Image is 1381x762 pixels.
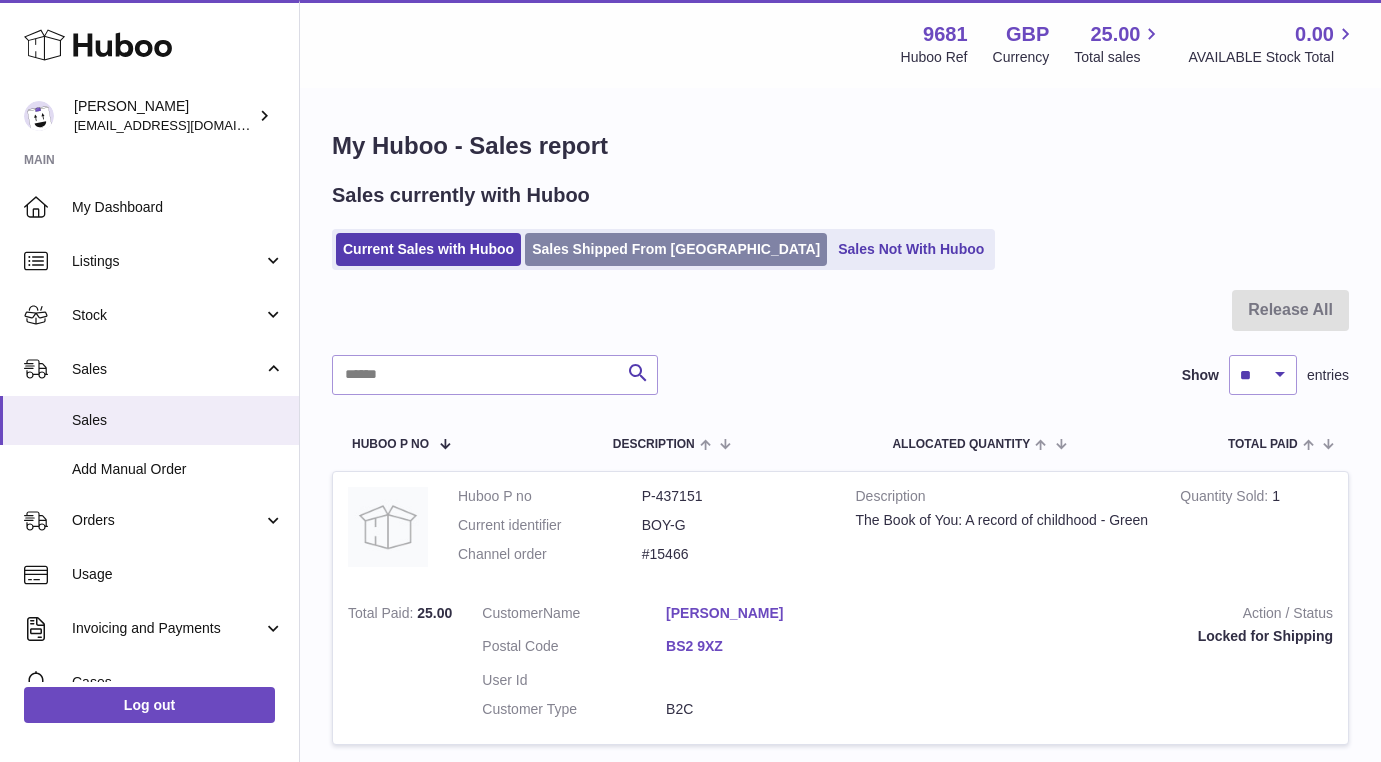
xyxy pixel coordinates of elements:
div: Huboo Ref [901,48,968,67]
a: [PERSON_NAME] [666,604,850,623]
span: Usage [72,565,284,584]
span: Stock [72,306,263,325]
strong: Description [856,487,1151,511]
img: hello@colourchronicles.com [24,101,54,131]
img: no-photo.jpg [348,487,428,567]
span: Total paid [1228,438,1298,451]
span: Orders [72,511,263,530]
div: The Book of You: A record of childhood - Green [856,511,1151,530]
span: Customer [482,605,543,621]
td: 1 [1165,472,1348,589]
dt: Channel order [458,545,642,564]
dt: Current identifier [458,516,642,535]
span: Invoicing and Payments [72,619,263,638]
dt: Huboo P no [458,487,642,506]
div: Locked for Shipping [880,627,1333,646]
span: Description [613,438,695,451]
a: 25.00 Total sales [1074,21,1163,67]
span: Cases [72,673,284,692]
a: BS2 9XZ [666,637,850,656]
span: ALLOCATED Quantity [892,438,1030,451]
h2: Sales currently with Huboo [332,182,590,209]
span: Add Manual Order [72,460,284,479]
span: Listings [72,252,263,271]
span: 25.00 [1090,21,1140,48]
span: [EMAIL_ADDRESS][DOMAIN_NAME] [74,117,294,133]
strong: GBP [1006,21,1049,48]
dd: B2C [666,700,850,719]
a: 0.00 AVAILABLE Stock Total [1188,21,1357,67]
dd: P-437151 [642,487,826,506]
strong: Action / Status [880,604,1333,628]
dd: BOY-G [642,516,826,535]
span: Sales [72,360,263,379]
span: Huboo P no [352,438,429,451]
h1: My Huboo - Sales report [332,130,1349,162]
span: My Dashboard [72,198,284,217]
strong: Quantity Sold [1180,488,1272,509]
dt: User Id [482,671,666,690]
a: Sales Not With Huboo [831,233,991,266]
span: 25.00 [417,605,452,621]
dt: Postal Code [482,637,666,661]
span: Total sales [1074,48,1163,67]
a: Log out [24,687,275,723]
label: Show [1182,366,1219,385]
a: Sales Shipped From [GEOGRAPHIC_DATA] [525,233,827,266]
div: Currency [993,48,1050,67]
span: 0.00 [1295,21,1334,48]
a: Current Sales with Huboo [336,233,521,266]
strong: 9681 [923,21,968,48]
div: [PERSON_NAME] [74,97,254,135]
span: AVAILABLE Stock Total [1188,48,1357,67]
strong: Total Paid [348,605,417,626]
span: Sales [72,411,284,430]
dt: Name [482,604,666,628]
span: entries [1307,366,1349,385]
dt: Customer Type [482,700,666,719]
dd: #15466 [642,545,826,564]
